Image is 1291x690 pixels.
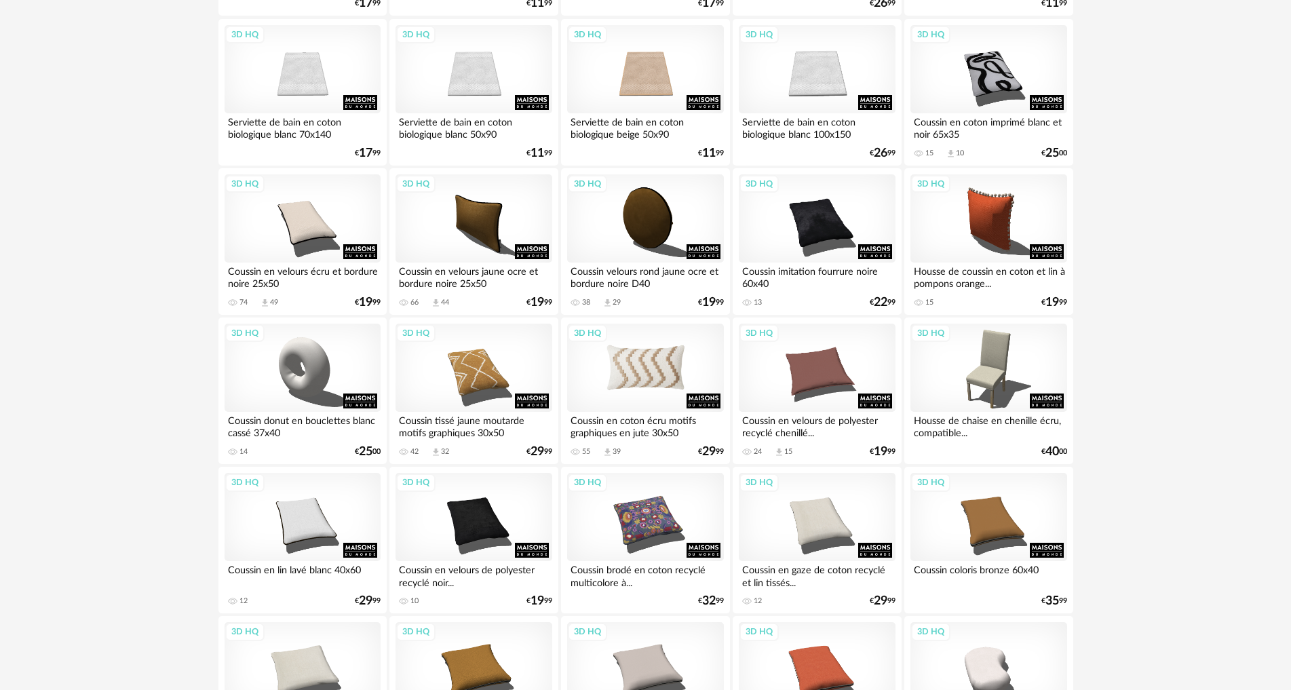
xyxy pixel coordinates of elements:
div: 3D HQ [225,474,265,491]
div: 74 [239,298,248,307]
div: 12 [754,596,762,606]
div: Coussin en coton écru motifs graphiques en jute 30x50 [567,412,723,439]
a: 3D HQ Coussin imitation fourrure noire 60x40 13 €2299 [733,168,901,315]
div: 15 [784,447,792,457]
a: 3D HQ Coussin en velours jaune ocre et bordure noire 25x50 66 Download icon 44 €1999 [389,168,558,315]
div: 3D HQ [568,623,607,640]
div: Housse de coussin en coton et lin à pompons orange... [910,263,1066,290]
div: 3D HQ [225,623,265,640]
a: 3D HQ Coussin donut en bouclettes blanc cassé 37x40 14 €2500 [218,318,387,464]
div: 3D HQ [911,623,950,640]
div: 66 [410,298,419,307]
div: 55 [582,447,590,457]
div: 3D HQ [739,623,779,640]
a: 3D HQ Coussin brodé en coton recyclé multicolore à... €3299 [561,467,729,613]
div: € 99 [698,298,724,307]
div: € 99 [870,447,895,457]
div: 3D HQ [225,324,265,342]
div: 3D HQ [225,175,265,193]
div: 3D HQ [568,26,607,43]
div: 14 [239,447,248,457]
div: 3D HQ [911,26,950,43]
span: Download icon [260,298,270,308]
div: 3D HQ [396,623,436,640]
a: 3D HQ Coussin en velours écru et bordure noire 25x50 74 Download icon 49 €1999 [218,168,387,315]
div: € 99 [1041,596,1067,606]
div: 12 [239,596,248,606]
div: € 99 [526,447,552,457]
div: € 99 [698,149,724,158]
a: 3D HQ Housse de chaise en chenille écru, compatible... €4000 [904,318,1073,464]
a: 3D HQ Serviette de bain en coton biologique blanc 100x150 €2699 [733,19,901,166]
a: 3D HQ Serviette de bain en coton biologique beige 50x90 €1199 [561,19,729,166]
span: 11 [702,149,716,158]
span: 25 [1045,149,1059,158]
div: € 99 [870,298,895,307]
span: Download icon [774,447,784,457]
span: Download icon [946,149,956,159]
span: 19 [874,447,887,457]
div: € 99 [1041,298,1067,307]
div: 24 [754,447,762,457]
a: 3D HQ Coussin tissé jaune moutarde motifs graphiques 30x50 42 Download icon 32 €2999 [389,318,558,464]
div: 3D HQ [911,474,950,491]
span: 32 [702,596,716,606]
div: Coussin en lin lavé blanc 40x60 [225,561,381,588]
div: 3D HQ [739,324,779,342]
div: € 99 [526,596,552,606]
span: 19 [702,298,716,307]
a: 3D HQ Coussin coloris bronze 60x40 €3599 [904,467,1073,613]
span: 29 [702,447,716,457]
div: Coussin en gaze de coton recyclé et lin tissés... [739,561,895,588]
div: € 00 [1041,149,1067,158]
a: 3D HQ Serviette de bain en coton biologique blanc 70x140 €1799 [218,19,387,166]
a: 3D HQ Coussin en coton écru motifs graphiques en jute 30x50 55 Download icon 39 €2999 [561,318,729,464]
span: 29 [874,596,887,606]
div: € 99 [698,447,724,457]
div: 39 [613,447,621,457]
div: Serviette de bain en coton biologique blanc 100x150 [739,113,895,140]
a: 3D HQ Coussin en gaze de coton recyclé et lin tissés... 12 €2999 [733,467,901,613]
div: 3D HQ [396,26,436,43]
span: Download icon [431,447,441,457]
div: € 99 [526,149,552,158]
span: 29 [531,447,544,457]
div: 3D HQ [911,324,950,342]
div: 3D HQ [739,175,779,193]
div: 3D HQ [396,175,436,193]
div: 3D HQ [568,474,607,491]
span: 11 [531,149,544,158]
div: Coussin donut en bouclettes blanc cassé 37x40 [225,412,381,439]
div: Serviette de bain en coton biologique blanc 50x90 [396,113,552,140]
a: 3D HQ Coussin en coton imprimé blanc et noir 65x35 15 Download icon 10 €2500 [904,19,1073,166]
div: 3D HQ [225,26,265,43]
div: 10 [410,596,419,606]
div: Serviette de bain en coton biologique blanc 70x140 [225,113,381,140]
span: 22 [874,298,887,307]
div: 3D HQ [396,324,436,342]
span: 19 [359,298,372,307]
div: € 00 [1041,447,1067,457]
div: 3D HQ [739,26,779,43]
div: 10 [956,149,964,158]
div: Coussin imitation fourrure noire 60x40 [739,263,895,290]
div: € 99 [698,596,724,606]
a: 3D HQ Housse de coussin en coton et lin à pompons orange... 15 €1999 [904,168,1073,315]
span: Download icon [431,298,441,308]
a: 3D HQ Coussin en velours de polyester recyclé noir... 10 €1999 [389,467,558,613]
div: Coussin en coton imprimé blanc et noir 65x35 [910,113,1066,140]
span: 19 [531,298,544,307]
span: 25 [359,447,372,457]
a: 3D HQ Coussin en velours de polyester recyclé chenillé... 24 Download icon 15 €1999 [733,318,901,464]
a: 3D HQ Serviette de bain en coton biologique blanc 50x90 €1199 [389,19,558,166]
span: 40 [1045,447,1059,457]
div: 38 [582,298,590,307]
div: 49 [270,298,278,307]
div: Coussin en velours de polyester recyclé noir... [396,561,552,588]
span: 19 [1045,298,1059,307]
div: 29 [613,298,621,307]
div: Serviette de bain en coton biologique beige 50x90 [567,113,723,140]
div: € 99 [526,298,552,307]
div: € 99 [870,149,895,158]
div: Coussin en velours écru et bordure noire 25x50 [225,263,381,290]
